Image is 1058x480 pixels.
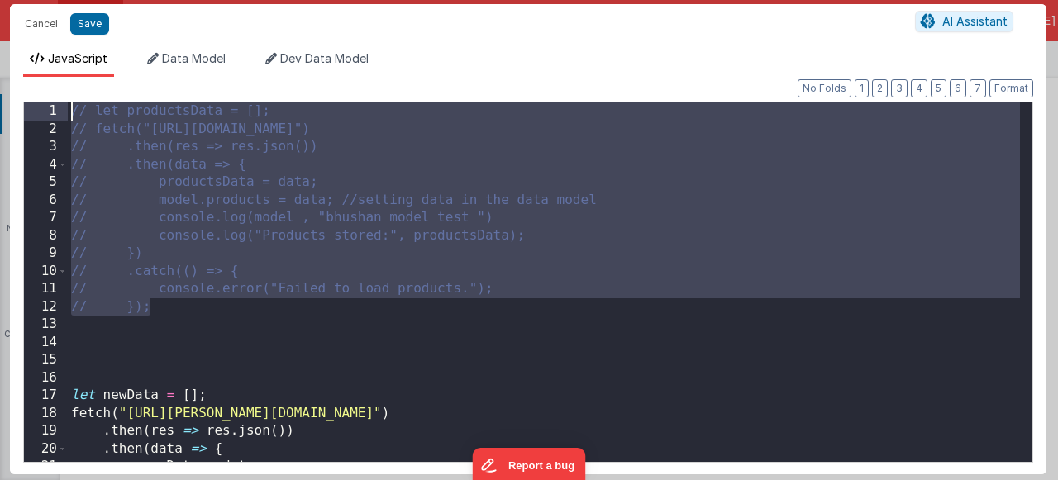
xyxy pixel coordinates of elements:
[24,387,68,405] div: 17
[931,79,946,97] button: 5
[891,79,908,97] button: 3
[855,79,869,97] button: 1
[24,280,68,298] div: 11
[24,227,68,245] div: 8
[24,121,68,139] div: 2
[24,138,68,156] div: 3
[24,263,68,281] div: 10
[48,51,107,65] span: JavaScript
[798,79,851,97] button: No Folds
[24,298,68,316] div: 12
[24,440,68,459] div: 20
[24,156,68,174] div: 4
[24,369,68,387] div: 16
[280,51,369,65] span: Dev Data Model
[24,102,68,121] div: 1
[989,79,1033,97] button: Format
[70,13,109,35] button: Save
[911,79,927,97] button: 4
[24,458,68,476] div: 21
[24,422,68,440] div: 19
[24,173,68,192] div: 5
[24,316,68,334] div: 13
[17,12,66,36] button: Cancel
[950,79,966,97] button: 6
[24,351,68,369] div: 15
[24,209,68,227] div: 7
[942,14,1008,28] span: AI Assistant
[915,11,1013,32] button: AI Assistant
[970,79,986,97] button: 7
[24,334,68,352] div: 14
[872,79,888,97] button: 2
[162,51,226,65] span: Data Model
[24,245,68,263] div: 9
[24,192,68,210] div: 6
[24,405,68,423] div: 18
